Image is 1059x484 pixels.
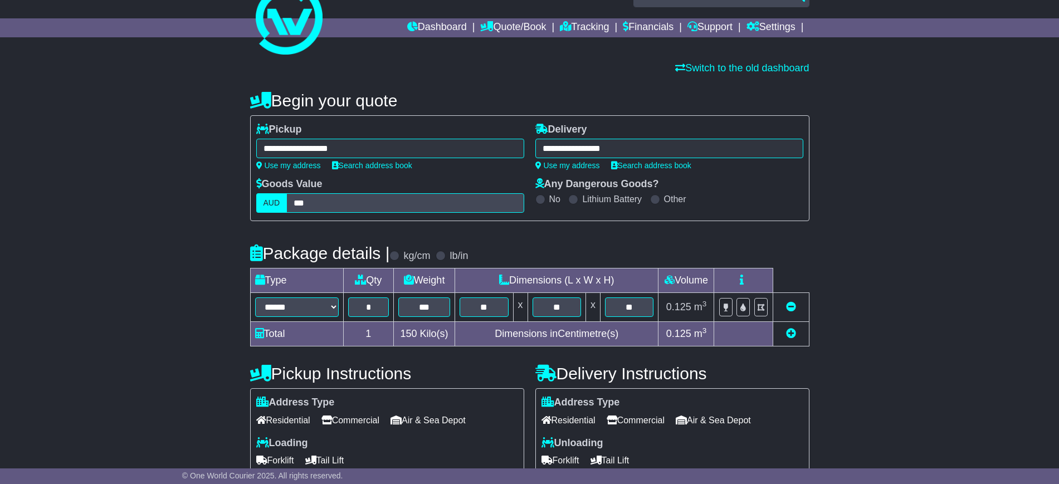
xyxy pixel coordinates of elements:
[250,364,524,383] h4: Pickup Instructions
[256,452,294,469] span: Forklift
[535,161,600,170] a: Use my address
[250,244,390,262] h4: Package details |
[256,397,335,409] label: Address Type
[256,178,323,190] label: Goods Value
[541,452,579,469] span: Forklift
[343,322,394,346] td: 1
[455,268,658,293] td: Dimensions (L x W x H)
[582,194,642,204] label: Lithium Battery
[182,471,343,480] span: © One World Courier 2025. All rights reserved.
[450,250,468,262] label: lb/in
[590,452,629,469] span: Tail Lift
[675,62,809,74] a: Switch to the old dashboard
[256,193,287,213] label: AUD
[332,161,412,170] a: Search address book
[256,437,308,449] label: Loading
[480,18,546,37] a: Quote/Book
[250,268,343,293] td: Type
[702,300,707,308] sup: 3
[401,328,417,339] span: 150
[403,250,430,262] label: kg/cm
[786,328,796,339] a: Add new item
[455,322,658,346] td: Dimensions in Centimetre(s)
[256,161,321,170] a: Use my address
[694,301,707,312] span: m
[343,268,394,293] td: Qty
[391,412,466,429] span: Air & Sea Depot
[541,412,596,429] span: Residential
[676,412,751,429] span: Air & Sea Depot
[256,124,302,136] label: Pickup
[541,397,620,409] label: Address Type
[694,328,707,339] span: m
[394,268,455,293] td: Weight
[549,194,560,204] label: No
[702,326,707,335] sup: 3
[658,268,714,293] td: Volume
[746,18,796,37] a: Settings
[305,452,344,469] span: Tail Lift
[623,18,674,37] a: Financials
[786,301,796,312] a: Remove this item
[687,18,733,37] a: Support
[535,178,659,190] label: Any Dangerous Goods?
[535,364,809,383] h4: Delivery Instructions
[607,412,665,429] span: Commercial
[664,194,686,204] label: Other
[394,322,455,346] td: Kilo(s)
[321,412,379,429] span: Commercial
[666,301,691,312] span: 0.125
[250,322,343,346] td: Total
[666,328,691,339] span: 0.125
[250,91,809,110] h4: Begin your quote
[256,412,310,429] span: Residential
[535,124,587,136] label: Delivery
[560,18,609,37] a: Tracking
[513,293,528,322] td: x
[407,18,467,37] a: Dashboard
[541,437,603,449] label: Unloading
[585,293,600,322] td: x
[611,161,691,170] a: Search address book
